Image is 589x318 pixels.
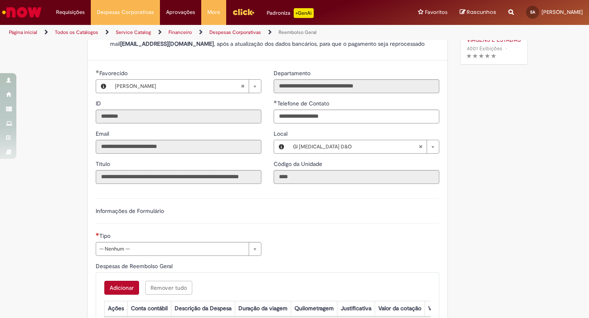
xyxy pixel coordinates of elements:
[504,43,509,54] span: •
[274,100,277,103] span: Obrigatório Preenchido
[530,9,535,15] span: SA
[274,160,324,168] label: Somente leitura - Código da Unidade
[96,233,99,236] span: Necessários
[97,8,154,16] span: Despesas Corporativas
[96,99,103,107] label: Somente leitura - ID
[467,8,496,16] span: Rascunhos
[99,242,245,255] span: -- Nenhum --
[9,29,37,36] a: Página inicial
[120,40,214,47] strong: [EMAIL_ADDRESS][DOMAIN_NAME]
[207,8,220,16] span: More
[235,301,291,316] th: Duração da viagem
[1,4,43,20] img: ServiceNow
[111,80,261,93] a: [PERSON_NAME]Limpar campo Favorecido
[104,301,127,316] th: Ações
[274,79,439,93] input: Departamento
[467,45,502,52] span: 4001 Exibições
[542,9,583,16] span: [PERSON_NAME]
[274,69,312,77] label: Somente leitura - Departamento
[232,6,254,18] img: click_logo_yellow_360x200.png
[127,301,171,316] th: Conta contábil
[209,29,261,36] a: Despesas Corporativas
[96,110,261,123] input: ID
[96,100,103,107] span: Somente leitura - ID
[274,110,439,123] input: Telefone de Contato
[55,29,98,36] a: Todos os Catálogos
[289,140,439,153] a: Gl [MEDICAL_DATA] D&OLimpar campo Local
[96,140,261,154] input: Email
[56,8,85,16] span: Requisições
[274,130,289,137] span: Local
[166,8,195,16] span: Aprovações
[375,301,425,316] th: Valor da cotação
[96,262,174,270] span: Despesas de Reembolso Geral
[169,29,192,36] a: Financeiro
[293,140,418,153] span: Gl [MEDICAL_DATA] D&O
[277,100,331,107] span: Telefone de Contato
[460,9,496,16] a: Rascunhos
[96,170,261,184] input: Título
[294,8,314,18] p: +GenAi
[104,281,139,295] button: Add a row for Despesas de Reembolso Geral
[414,140,427,153] abbr: Limpar campo Local
[116,29,151,36] a: Service Catalog
[96,160,112,168] label: Somente leitura - Título
[96,80,111,93] button: Favorecido, Visualizar este registro Stella Ferreira De Andrade
[425,301,468,316] th: Valor por Litro
[274,140,289,153] button: Local, Visualizar este registro Gl Ibs D&O
[115,80,241,93] span: [PERSON_NAME]
[99,69,129,77] span: Necessários - Favorecido
[291,301,337,316] th: Quilometragem
[99,232,112,240] span: Tipo
[274,69,312,77] span: Somente leitura - Departamento
[96,130,111,138] label: Somente leitura - Email
[6,25,387,40] ul: Trilhas de página
[96,70,99,73] span: Obrigatório Preenchido
[267,8,314,18] div: Padroniza
[96,207,164,215] label: Informações de Formulário
[279,29,317,36] a: Reembolso Geral
[236,80,249,93] abbr: Limpar campo Favorecido
[171,301,235,316] th: Descrição da Despesa
[337,301,375,316] th: Justificativa
[274,170,439,184] input: Código da Unidade
[425,8,447,16] span: Favoritos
